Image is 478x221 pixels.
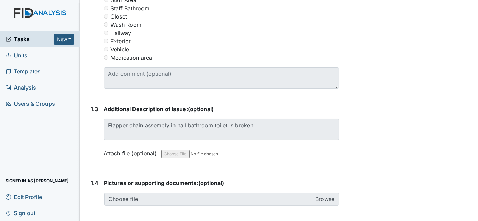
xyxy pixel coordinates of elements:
[104,179,339,187] strong: (optional)
[6,66,41,77] span: Templates
[104,106,188,113] span: Additional Description of issue:
[111,37,131,45] label: Exterior
[91,105,98,113] label: 1.3
[104,22,108,27] input: Wash Room
[104,14,108,19] input: Closet
[6,191,42,202] span: Edit Profile
[104,31,108,35] input: Hallway
[104,119,339,140] textarea: Flapper chain assembly in hall bathroom toilet is broken
[6,82,36,93] span: Analysis
[104,6,108,10] input: Staff Bathroom
[91,179,99,187] label: 1.4
[111,4,150,12] label: Staff Bathroom
[104,47,108,51] input: Vehicle
[111,29,131,37] label: Hallway
[54,34,74,45] button: New
[6,98,55,109] span: Users & Groups
[104,105,339,113] strong: (optional)
[104,179,199,186] span: Pictures or supporting documents:
[104,146,160,158] label: Attach file (optional)
[104,55,108,60] input: Medication area
[111,12,127,21] label: Closet
[111,54,152,62] label: Medication area
[6,208,35,218] span: Sign out
[6,35,54,43] a: Tasks
[104,39,108,43] input: Exterior
[111,21,142,29] label: Wash Room
[6,50,28,61] span: Units
[111,45,129,54] label: Vehicle
[6,175,69,186] span: Signed in as [PERSON_NAME]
